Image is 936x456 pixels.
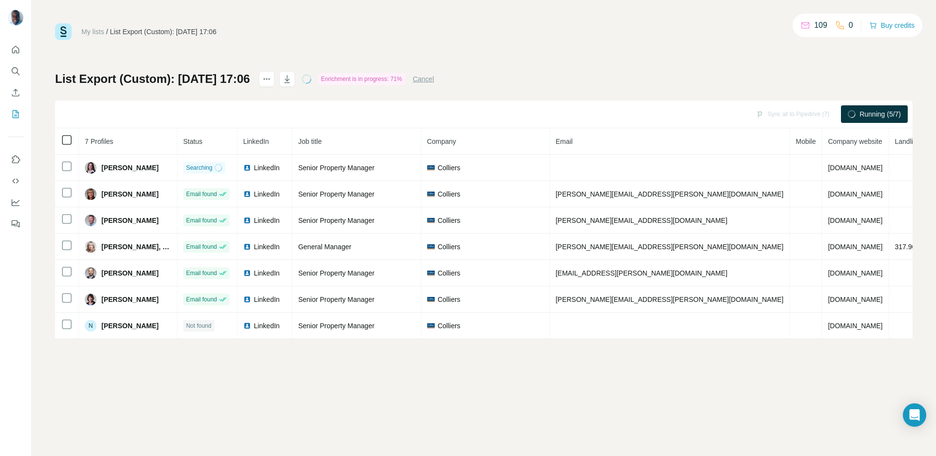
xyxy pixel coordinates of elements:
div: Open Intercom Messenger [903,403,926,427]
span: Landline [895,138,921,145]
span: Colliers [438,163,461,173]
span: [PERSON_NAME], CPM® [101,242,171,252]
span: Senior Property Manager [298,269,374,277]
span: Senior Property Manager [298,322,374,330]
span: Email found [186,295,217,304]
button: Use Surfe on LinkedIn [8,151,23,168]
span: [DOMAIN_NAME] [828,296,882,303]
img: LinkedIn logo [243,164,251,172]
button: Search [8,62,23,80]
img: Avatar [85,294,97,305]
li: / [106,27,108,37]
img: company-logo [427,322,435,330]
img: LinkedIn logo [243,322,251,330]
div: Enrichment is in progress: 71% [318,73,405,85]
span: [DOMAIN_NAME] [828,164,882,172]
span: [PERSON_NAME] [101,268,158,278]
span: Not found [186,321,212,330]
span: [PERSON_NAME][EMAIL_ADDRESS][PERSON_NAME][DOMAIN_NAME] [556,190,784,198]
img: Avatar [85,215,97,226]
span: LinkedIn [254,321,280,331]
span: Colliers [438,295,461,304]
span: Senior Property Manager [298,190,374,198]
span: Email found [186,190,217,198]
img: company-logo [427,217,435,224]
img: Surfe Logo [55,23,72,40]
button: Buy credits [869,19,915,32]
span: Email [556,138,573,145]
span: [PERSON_NAME] [101,163,158,173]
span: LinkedIn [254,242,280,252]
a: My lists [81,28,104,36]
button: Enrich CSV [8,84,23,101]
img: LinkedIn logo [243,217,251,224]
button: Use Surfe API [8,172,23,190]
img: company-logo [427,269,435,277]
span: LinkedIn [254,216,280,225]
span: [DOMAIN_NAME] [828,269,882,277]
span: Colliers [438,189,461,199]
img: Avatar [85,241,97,253]
span: [PERSON_NAME][EMAIL_ADDRESS][PERSON_NAME][DOMAIN_NAME] [556,296,784,303]
p: 0 [849,20,853,31]
span: Email found [186,269,217,278]
span: [DOMAIN_NAME] [828,243,882,251]
span: [DOMAIN_NAME] [828,190,882,198]
span: [PERSON_NAME] [101,321,158,331]
span: Senior Property Manager [298,296,374,303]
span: Searching [186,163,213,172]
img: LinkedIn logo [243,269,251,277]
img: company-logo [427,164,435,172]
img: company-logo [427,243,435,251]
p: 109 [814,20,827,31]
img: company-logo [427,190,435,198]
img: LinkedIn logo [243,243,251,251]
span: Company [427,138,456,145]
span: [EMAIL_ADDRESS][PERSON_NAME][DOMAIN_NAME] [556,269,727,277]
span: LinkedIn [254,268,280,278]
button: Cancel [413,74,434,84]
span: Senior Property Manager [298,217,374,224]
h1: List Export (Custom): [DATE] 17:06 [55,71,250,87]
button: Dashboard [8,194,23,211]
button: Quick start [8,41,23,59]
span: LinkedIn [254,189,280,199]
span: Senior Property Manager [298,164,374,172]
span: [PERSON_NAME] [101,216,158,225]
span: [PERSON_NAME][EMAIL_ADDRESS][DOMAIN_NAME] [556,217,727,224]
img: Avatar [85,267,97,279]
span: Colliers [438,216,461,225]
span: Colliers [438,268,461,278]
span: Email found [186,242,217,251]
div: N [85,320,97,332]
span: 7 Profiles [85,138,113,145]
span: Job title [298,138,322,145]
span: [DOMAIN_NAME] [828,217,882,224]
span: LinkedIn [243,138,269,145]
span: LinkedIn [254,295,280,304]
span: Company website [828,138,882,145]
button: My lists [8,105,23,123]
span: Mobile [796,138,816,145]
span: Status [183,138,203,145]
img: Avatar [85,162,97,174]
img: Avatar [8,10,23,25]
span: Colliers [438,242,461,252]
img: Avatar [85,188,97,200]
img: company-logo [427,296,435,303]
span: General Manager [298,243,351,251]
span: Colliers [438,321,461,331]
span: [PERSON_NAME] [101,189,158,199]
img: LinkedIn logo [243,296,251,303]
button: actions [259,71,274,87]
img: LinkedIn logo [243,190,251,198]
span: Running (5/7) [859,109,901,119]
span: [PERSON_NAME] [101,295,158,304]
button: Feedback [8,215,23,233]
span: Email found [186,216,217,225]
span: [DOMAIN_NAME] [828,322,882,330]
div: List Export (Custom): [DATE] 17:06 [110,27,216,37]
span: [PERSON_NAME][EMAIL_ADDRESS][PERSON_NAME][DOMAIN_NAME] [556,243,784,251]
span: LinkedIn [254,163,280,173]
